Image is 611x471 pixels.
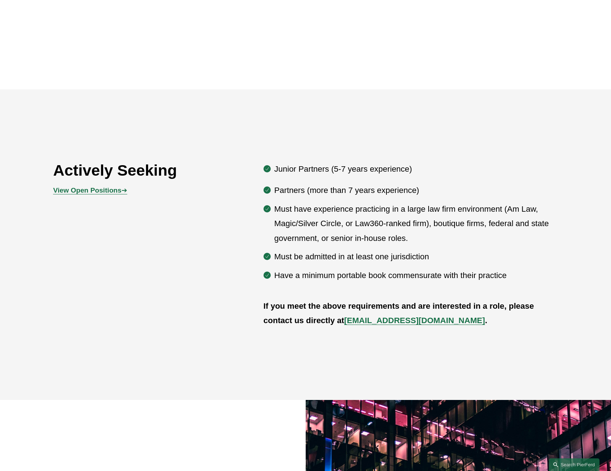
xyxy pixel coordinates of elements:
p: Must have experience practicing in a large law firm environment (Am Law, Magic/Silver Circle, or ... [274,202,558,246]
p: Must be admitted in at least one jurisdiction [274,250,558,264]
a: [EMAIL_ADDRESS][DOMAIN_NAME] [344,316,485,325]
a: Search this site [549,458,599,471]
strong: . [485,316,487,325]
p: Partners (more than 7 years experience) [274,183,558,198]
p: Have a minimum portable book commensurate with their practice [274,268,558,283]
strong: View Open Positions [53,186,121,194]
p: Junior Partners (5-7 years experience) [274,162,558,176]
h2: Actively Seeking [53,161,222,180]
strong: If you meet the above requirements and are interested in a role, please contact us directly at [264,301,536,325]
span: ➔ [53,186,127,194]
a: View Open Positions➔ [53,186,127,194]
